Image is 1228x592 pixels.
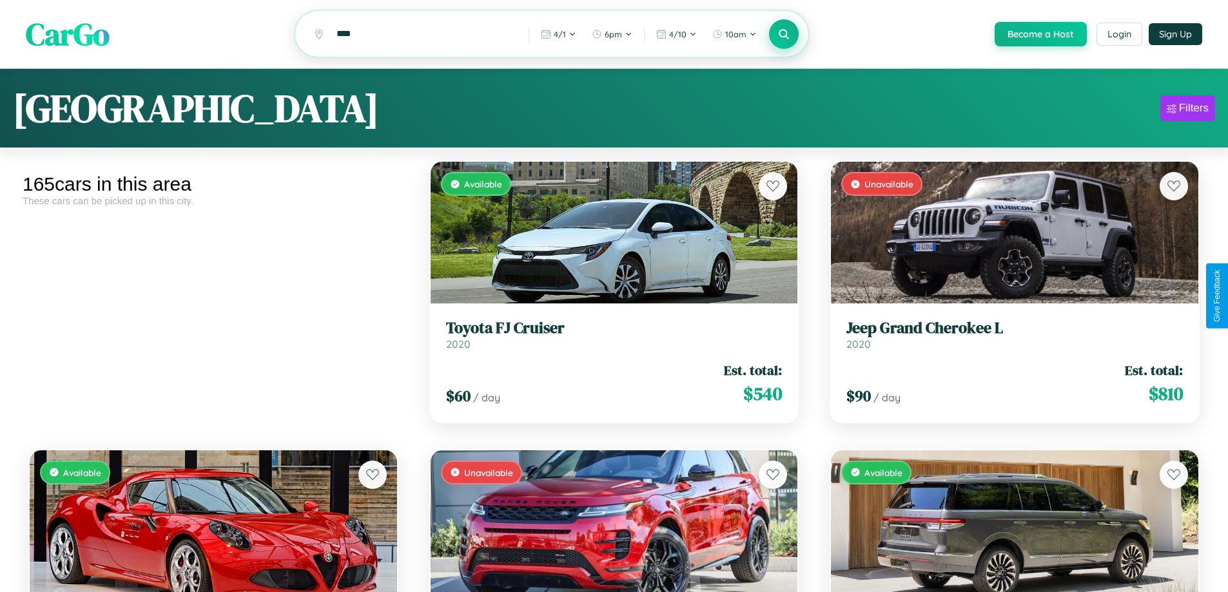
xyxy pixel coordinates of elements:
[873,391,901,404] span: / day
[724,361,782,379] span: Est. total:
[743,381,782,406] span: $ 540
[446,385,471,406] span: $ 60
[26,13,110,55] span: CarGo
[1160,95,1215,121] button: Filters
[864,178,913,189] span: Unavailable
[1213,270,1222,322] div: Give Feedback
[846,319,1183,350] a: Jeep Grand Cherokee L2020
[446,338,471,350] span: 2020
[846,385,871,406] span: $ 90
[846,319,1183,338] h3: Jeep Grand Cherokee L
[995,22,1087,46] button: Become a Host
[706,24,763,44] button: 10am
[534,24,583,44] button: 4/1
[1125,361,1183,379] span: Est. total:
[585,24,639,44] button: 6pm
[846,338,871,350] span: 2020
[1179,102,1209,115] div: Filters
[1149,381,1183,406] span: $ 810
[464,178,502,189] span: Available
[650,24,703,44] button: 4/10
[864,467,902,478] span: Available
[725,29,746,39] span: 10am
[63,467,101,478] span: Available
[1149,23,1202,45] button: Sign Up
[669,29,687,39] span: 4 / 10
[13,82,379,135] h1: [GEOGRAPHIC_DATA]
[23,195,404,206] div: These cars can be picked up in this city.
[446,319,783,338] h3: Toyota FJ Cruiser
[605,29,622,39] span: 6pm
[1096,23,1142,46] button: Login
[554,29,566,39] span: 4 / 1
[446,319,783,350] a: Toyota FJ Cruiser2020
[23,173,404,195] div: 165 cars in this area
[473,391,500,404] span: / day
[464,467,513,478] span: Unavailable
